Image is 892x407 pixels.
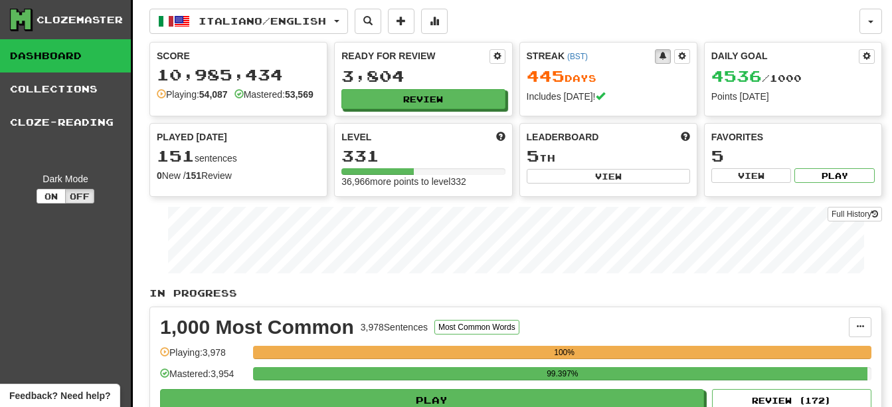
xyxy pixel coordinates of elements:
[388,9,414,34] button: Add sentence to collection
[199,89,228,100] strong: 54,087
[341,68,505,84] div: 3,804
[149,287,882,300] p: In Progress
[160,367,246,389] div: Mastered: 3,954
[711,130,875,144] div: Favorites
[157,148,320,165] div: sentences
[160,317,354,337] div: 1,000 Most Common
[681,130,690,144] span: This week in points, UTC
[257,367,867,380] div: 99.397%
[341,148,505,164] div: 331
[234,88,313,101] div: Mastered:
[149,9,348,34] button: Italiano/English
[355,9,381,34] button: Search sentences
[421,9,448,34] button: More stats
[711,67,762,85] span: 4536
[527,148,690,165] div: th
[37,189,66,203] button: On
[157,169,320,182] div: New / Review
[65,189,94,203] button: Off
[157,49,320,63] div: Score
[341,89,505,109] button: Review
[157,130,227,144] span: Played [DATE]
[711,148,875,164] div: 5
[361,321,428,334] div: 3,978 Sentences
[527,90,690,103] div: Includes [DATE]!
[711,90,875,103] div: Points [DATE]
[711,168,792,183] button: View
[711,49,859,64] div: Daily Goal
[285,89,313,100] strong: 53,569
[186,170,201,181] strong: 151
[157,67,320,83] div: 10,985,434
[341,175,505,188] div: 36,966 more points to level 332
[199,15,326,27] span: Italiano / English
[341,130,371,144] span: Level
[711,72,802,84] span: / 1000
[434,320,519,335] button: Most Common Words
[527,49,655,63] div: Streak
[157,88,228,101] div: Playing:
[9,389,110,402] span: Open feedback widget
[527,130,599,144] span: Leaderboard
[341,49,489,63] div: Ready for Review
[10,172,121,186] div: Dark Mode
[160,346,246,368] div: Playing: 3,978
[828,207,882,221] a: Full History
[567,52,588,61] a: (BST)
[527,68,690,85] div: Day s
[527,169,690,184] button: View
[157,146,195,165] span: 151
[257,346,871,359] div: 100%
[496,130,505,144] span: Score more points to level up
[157,170,162,181] strong: 0
[527,67,565,85] span: 445
[527,146,539,165] span: 5
[794,168,875,183] button: Play
[37,13,123,27] div: Clozemaster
